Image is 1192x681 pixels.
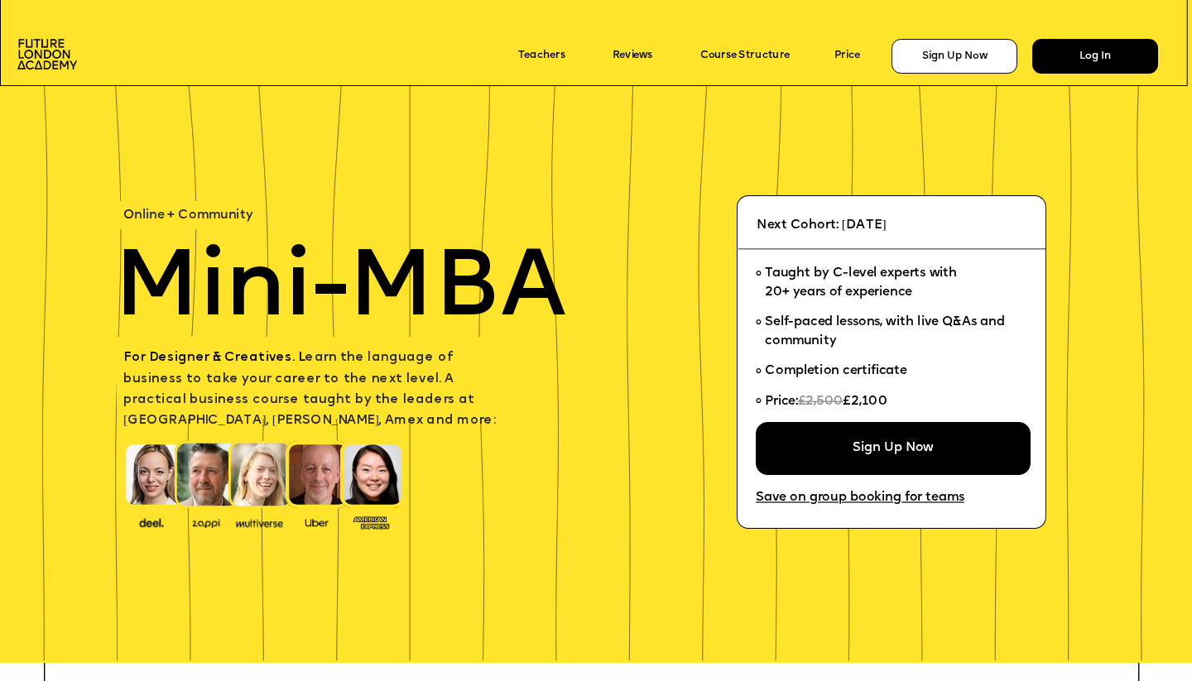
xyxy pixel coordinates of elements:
[123,352,305,364] span: For Designer & Creatives. L
[756,491,964,505] a: Save on group booking for teams
[183,516,229,528] img: image-b2f1584c-cbf7-4a77-bbe0-f56ae6ee31f2.png
[293,516,339,528] img: image-99cff0b2-a396-4aab-8550-cf4071da2cb9.png
[123,209,252,222] span: Online + Community
[765,364,907,376] span: Completion certificate
[834,50,860,62] a: Price
[757,219,887,232] span: Next Cohort: [DATE]
[232,514,288,529] img: image-b7d05013-d886-4065-8d38-3eca2af40620.png
[128,514,175,529] img: image-388f4489-9820-4c53-9b08-f7df0b8d4ae2.png
[518,50,565,62] a: Teachers
[114,245,566,338] span: Mini-MBA
[765,395,797,407] span: Price:
[700,50,790,62] a: Course Structure
[765,315,1008,347] span: Self-paced lessons, with live Q&As and community
[797,395,843,407] span: £2,500
[348,513,394,530] img: image-93eab660-639c-4de6-957c-4ae039a0235a.png
[765,266,957,298] span: Taught by C-level experts with 20+ years of experience
[613,50,652,62] a: Reviews
[843,395,887,407] span: £2,100
[17,39,77,70] img: image-aac980e9-41de-4c2d-a048-f29dd30a0068.png
[123,352,495,427] span: earn the language of business to take your career to the next level. A practical business course ...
